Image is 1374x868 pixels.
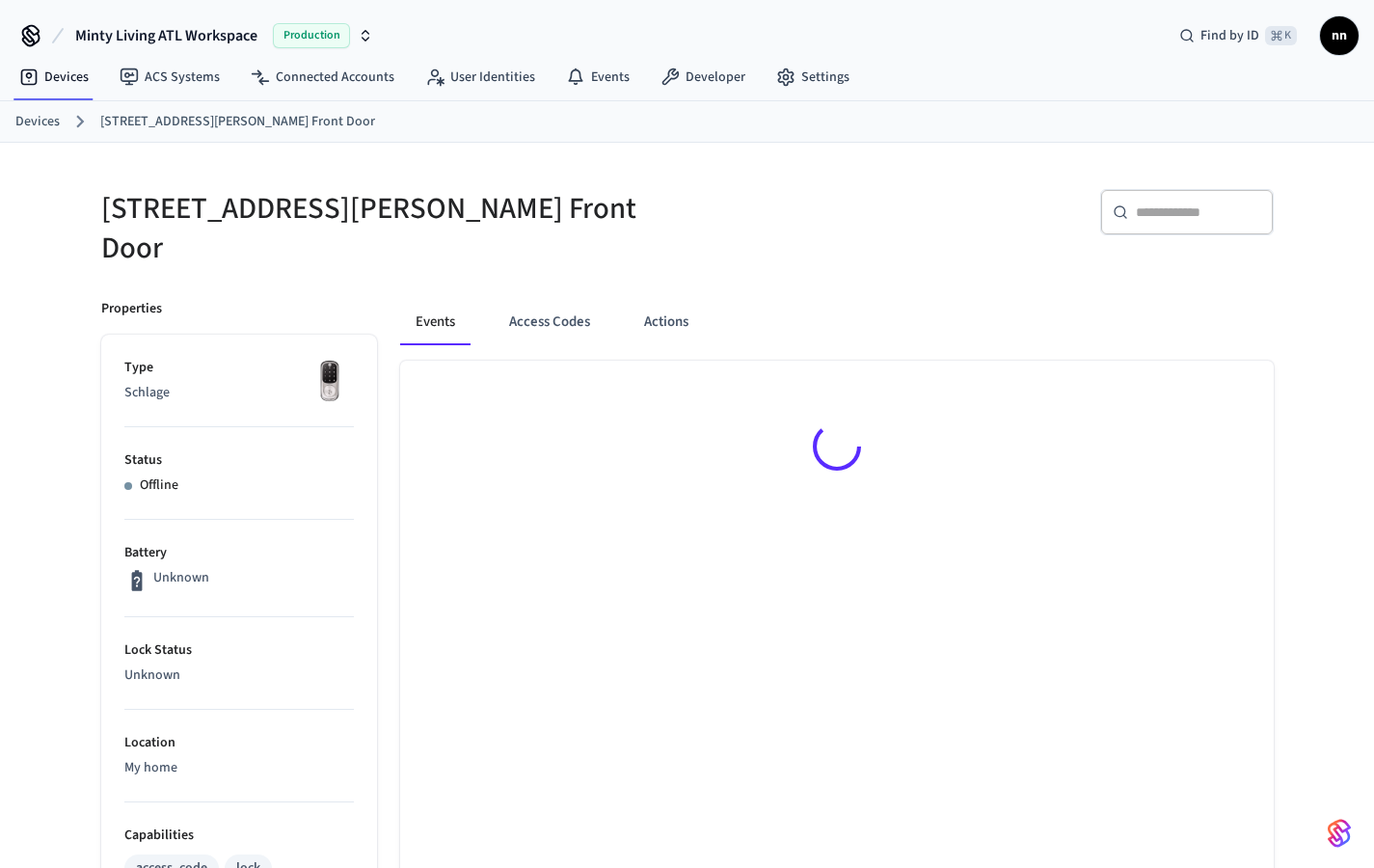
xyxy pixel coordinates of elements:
button: Access Codes [494,299,606,345]
div: ant example [400,299,1274,345]
a: User Identities [410,60,551,95]
p: My home [124,758,354,778]
p: Location [124,733,354,753]
p: Status [124,450,354,471]
p: Battery [124,543,354,563]
a: Devices [15,112,60,132]
img: Yale Assure Touchscreen Wifi Smart Lock, Satin Nickel, Front [306,358,354,406]
span: Find by ID [1200,26,1259,45]
a: ACS Systems [104,60,235,95]
div: Find by ID⌘ K [1164,18,1312,53]
p: Type [124,358,354,378]
a: Settings [761,60,865,95]
a: Developer [645,60,761,95]
p: Offline [140,475,178,496]
span: Minty Living ATL Workspace [75,24,257,47]
p: Unknown [153,568,209,588]
span: Production [273,23,350,48]
a: Events [551,60,645,95]
p: Capabilities [124,826,354,846]
a: Connected Accounts [235,60,410,95]
p: Properties [101,299,162,319]
button: Actions [629,299,704,345]
img: SeamLogoGradient.69752ec5.svg [1328,818,1351,849]
a: Devices [4,60,104,95]
span: nn [1322,18,1357,53]
button: nn [1320,16,1359,55]
span: ⌘ K [1265,26,1297,45]
p: Schlage [124,383,354,403]
p: Lock Status [124,640,354,661]
h5: [STREET_ADDRESS][PERSON_NAME] Front Door [101,189,676,268]
p: Unknown [124,665,354,686]
a: [STREET_ADDRESS][PERSON_NAME] Front Door [100,112,375,132]
button: Events [400,299,471,345]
